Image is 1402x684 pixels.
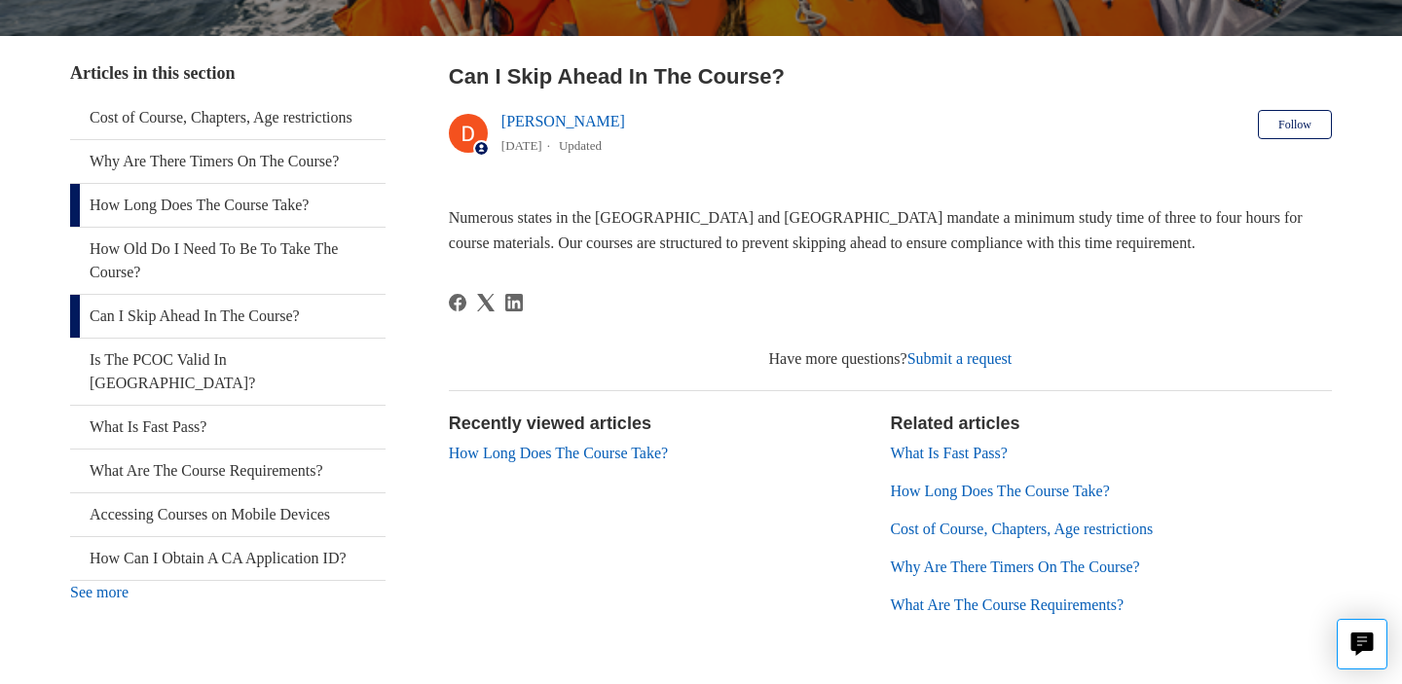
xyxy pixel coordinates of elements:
button: Follow Article [1258,110,1332,139]
a: How Can I Obtain A CA Application ID? [70,537,386,580]
a: Cost of Course, Chapters, Age restrictions [70,96,386,139]
a: LinkedIn [505,294,523,311]
svg: Share this page on Facebook [449,294,466,311]
a: Why Are There Timers On The Course? [890,558,1139,575]
a: How Long Does The Course Take? [449,445,668,461]
p: Numerous states in the [GEOGRAPHIC_DATA] and [GEOGRAPHIC_DATA] mandate a minimum study time of th... [449,205,1332,255]
a: Is The PCOC Valid In [GEOGRAPHIC_DATA]? [70,339,386,405]
a: How Old Do I Need To Be To Take The Course? [70,228,386,294]
svg: Share this page on X Corp [477,294,495,311]
h2: Related articles [890,411,1332,437]
a: Can I Skip Ahead In The Course? [70,295,386,338]
a: What Is Fast Pass? [890,445,1007,461]
time: 03/01/2024, 16:01 [501,138,542,153]
svg: Share this page on LinkedIn [505,294,523,311]
a: How Long Does The Course Take? [70,184,386,227]
a: Submit a request [907,350,1013,367]
a: What Is Fast Pass? [70,406,386,449]
span: Articles in this section [70,63,235,83]
h2: Can I Skip Ahead In The Course? [449,60,1332,92]
a: What Are The Course Requirements? [890,596,1124,613]
a: Facebook [449,294,466,311]
h2: Recently viewed articles [449,411,871,437]
a: Accessing Courses on Mobile Devices [70,493,386,536]
button: Live chat [1337,619,1387,669]
a: Cost of Course, Chapters, Age restrictions [890,521,1153,537]
a: See more [70,584,129,600]
a: What Are The Course Requirements? [70,450,386,492]
a: X Corp [477,294,495,311]
a: Why Are There Timers On The Course? [70,140,386,183]
li: Updated [559,138,602,153]
a: [PERSON_NAME] [501,113,625,129]
a: How Long Does The Course Take? [890,483,1109,499]
div: Have more questions? [449,347,1332,371]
